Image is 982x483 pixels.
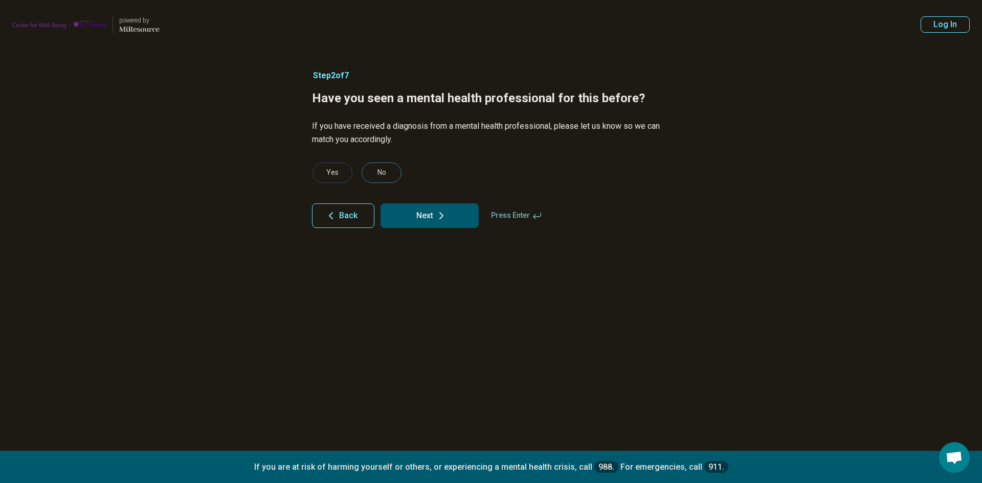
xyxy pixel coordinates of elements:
[921,16,970,33] button: Log In
[312,70,670,82] p: Step 2 of 7
[12,12,106,37] img: University of St. Thomas
[313,163,352,183] div: Yes
[10,461,972,473] p: If you are at risk of harming yourself or others, or experiencing a mental health crisis, call Fo...
[312,203,374,228] button: Back
[362,163,401,183] div: No
[339,212,358,220] span: Back
[594,461,618,473] a: 988.
[12,12,160,37] a: University of St. Thomaspowered by
[119,16,160,25] div: powered by
[381,203,479,228] button: Next
[704,461,728,473] a: 911.
[312,120,670,146] p: If you have received a diagnosis from a mental health professional, please let us know so we can ...
[939,442,970,473] div: Open chat
[312,90,670,107] h1: Have you seen a mental health professional for this before?
[485,203,548,228] span: Press Enter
